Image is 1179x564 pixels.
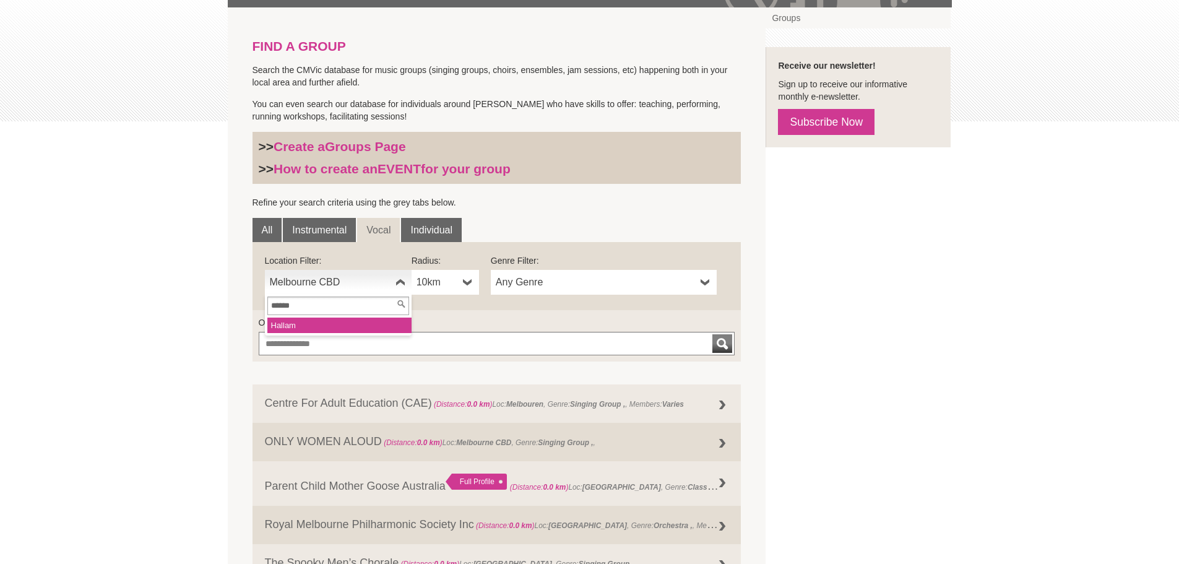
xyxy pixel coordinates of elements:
strong: Singing Group , [538,438,593,447]
strong: 0.0 km [543,483,566,492]
strong: 0.0 km [467,400,490,409]
strong: 0.0 km [417,438,440,447]
span: (Distance: ) [476,521,535,530]
p: Sign up to receive our informative monthly e-newsletter. [778,78,938,103]
strong: 0.0 km [509,521,532,530]
strong: Orchestra , [654,521,693,530]
a: How to create anEVENTfor your group [274,162,511,176]
strong: [GEOGRAPHIC_DATA] [582,483,661,492]
a: Instrumental [283,218,356,243]
a: 10km [412,270,479,295]
span: Loc: , Genre: , Members: [474,518,741,531]
a: Parent Child Mother Goose Australia Full Profile (Distance:0.0 km)Loc:[GEOGRAPHIC_DATA], Genre:Cl... [253,461,741,506]
a: Royal Melbourne Philharmonic Society Inc (Distance:0.0 km)Loc:[GEOGRAPHIC_DATA], Genre:Orchestra ... [253,506,741,544]
span: Any Genre [496,275,696,290]
label: Genre Filter: [491,254,717,267]
p: Refine your search criteria using the grey tabs below. [253,196,741,209]
strong: Receive our newsletter! [778,61,875,71]
a: Vocal [357,218,400,243]
strong: Melbourne CBD [456,438,511,447]
span: Loc: , Genre: , [510,480,751,492]
strong: [GEOGRAPHIC_DATA] [548,521,627,530]
span: (Distance: ) [384,438,443,447]
em: Hallam [271,321,296,330]
strong: Class Workshop , [688,480,749,492]
a: Groups [766,7,951,28]
label: Location Filter: [265,254,412,267]
p: You can even search our database for individuals around [PERSON_NAME] who have skills to offer: t... [253,98,741,123]
span: (Distance: ) [434,400,493,409]
a: Any Genre [491,270,717,295]
strong: Groups Page [325,139,406,154]
strong: Varies [662,400,684,409]
div: Full Profile [446,474,507,490]
strong: 160 [729,521,741,530]
span: Melbourne CBD [270,275,391,290]
h3: >> [259,161,735,177]
span: (Distance: ) [510,483,569,492]
a: Create aGroups Page [274,139,406,154]
h3: >> [259,139,735,155]
a: ONLY WOMEN ALOUD (Distance:0.0 km)Loc:Melbourne CBD, Genre:Singing Group ,, [253,423,741,461]
span: Loc: , Genre: , Members: [432,400,684,409]
a: Individual [401,218,462,243]
a: Subscribe Now [778,109,875,135]
strong: Melbouren [506,400,543,409]
span: 10km [417,275,458,290]
strong: FIND A GROUP [253,39,346,53]
label: Or find a Group by Keywords [259,316,735,329]
p: Search the CMVic database for music groups (singing groups, choirs, ensembles, jam sessions, etc)... [253,64,741,89]
strong: EVENT [378,162,421,176]
label: Radius: [412,254,479,267]
a: All [253,218,282,243]
a: Melbourne CBD [265,270,412,295]
a: Centre For Adult Education (CAE) (Distance:0.0 km)Loc:Melbouren, Genre:Singing Group ,, Members:V... [253,384,741,423]
strong: Singing Group , [570,400,625,409]
span: Loc: , Genre: , [382,438,595,447]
